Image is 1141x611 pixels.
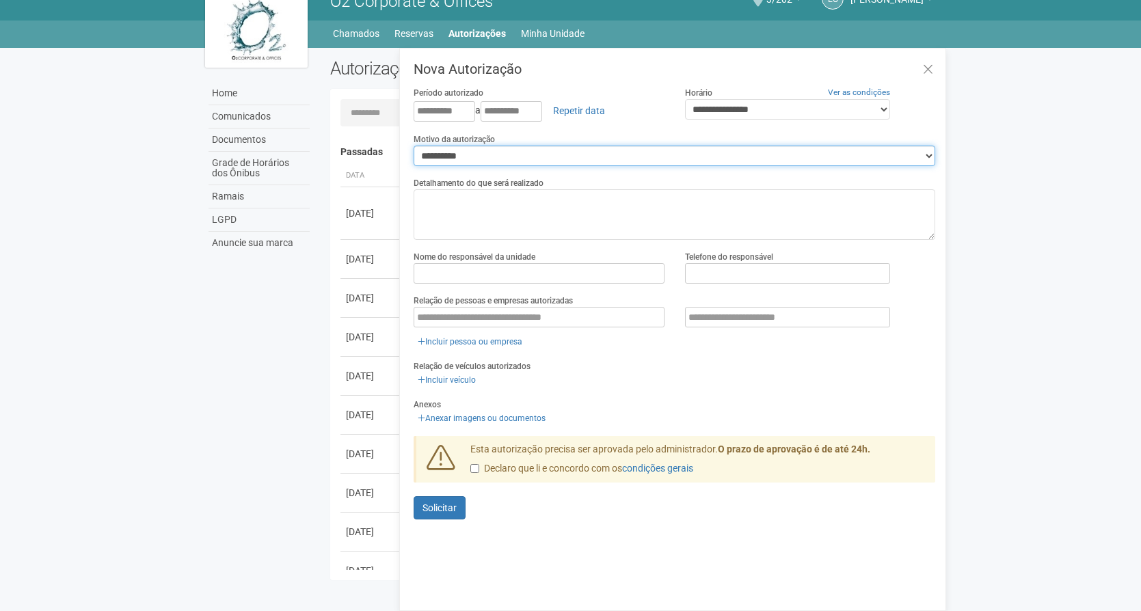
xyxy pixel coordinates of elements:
[544,99,614,122] a: Repetir data
[209,208,310,232] a: LGPD
[209,128,310,152] a: Documentos
[828,87,890,97] a: Ver as condições
[685,87,712,99] label: Horário
[422,502,457,513] span: Solicitar
[346,408,397,422] div: [DATE]
[414,334,526,349] a: Incluir pessoa ou empresa
[346,291,397,305] div: [DATE]
[330,58,623,79] h2: Autorizações
[346,525,397,539] div: [DATE]
[414,87,483,99] label: Período autorizado
[414,99,665,122] div: a
[414,295,573,307] label: Relação de pessoas e empresas autorizadas
[414,133,495,146] label: Motivo da autorização
[414,251,535,263] label: Nome do responsável da unidade
[346,206,397,220] div: [DATE]
[346,252,397,266] div: [DATE]
[414,177,543,189] label: Detalhamento do que será realizado
[333,24,379,43] a: Chamados
[346,330,397,344] div: [DATE]
[622,463,693,474] a: condições gerais
[414,398,441,411] label: Anexos
[414,62,935,76] h3: Nova Autorização
[414,372,480,388] a: Incluir veículo
[685,251,773,263] label: Telefone do responsável
[209,152,310,185] a: Grade de Horários dos Ônibus
[346,369,397,383] div: [DATE]
[209,185,310,208] a: Ramais
[470,464,479,473] input: Declaro que li e concordo com oscondições gerais
[460,443,936,483] div: Esta autorização precisa ser aprovada pelo administrador.
[346,564,397,578] div: [DATE]
[414,411,550,426] a: Anexar imagens ou documentos
[394,24,433,43] a: Reservas
[209,82,310,105] a: Home
[414,496,466,519] button: Solicitar
[340,147,926,157] h4: Passadas
[346,447,397,461] div: [DATE]
[521,24,585,43] a: Minha Unidade
[209,105,310,128] a: Comunicados
[340,165,402,187] th: Data
[718,444,870,454] strong: O prazo de aprovação é de até 24h.
[209,232,310,254] a: Anuncie sua marca
[414,360,531,372] label: Relação de veículos autorizados
[470,462,693,476] label: Declaro que li e concordo com os
[346,486,397,500] div: [DATE]
[448,24,506,43] a: Autorizações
